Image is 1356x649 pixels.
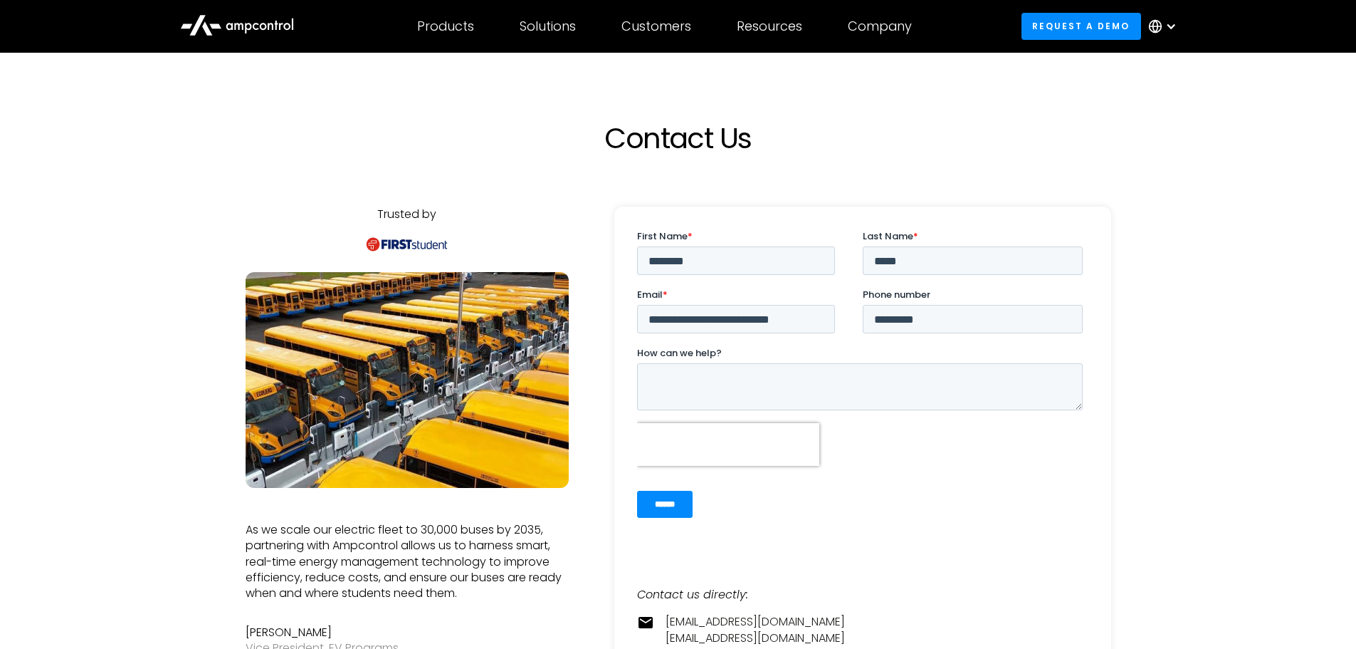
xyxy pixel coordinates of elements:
[520,19,576,34] div: Solutions
[637,587,1088,603] div: Contact us directly:
[737,19,802,34] div: Resources
[621,19,691,34] div: Customers
[365,121,992,155] h1: Contact Us
[848,19,912,34] div: Company
[1021,13,1141,39] a: Request a demo
[666,630,845,646] a: [EMAIL_ADDRESS][DOMAIN_NAME]
[417,19,474,34] div: Products
[637,229,1088,530] iframe: Form 0
[666,614,845,630] a: [EMAIL_ADDRESS][DOMAIN_NAME]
